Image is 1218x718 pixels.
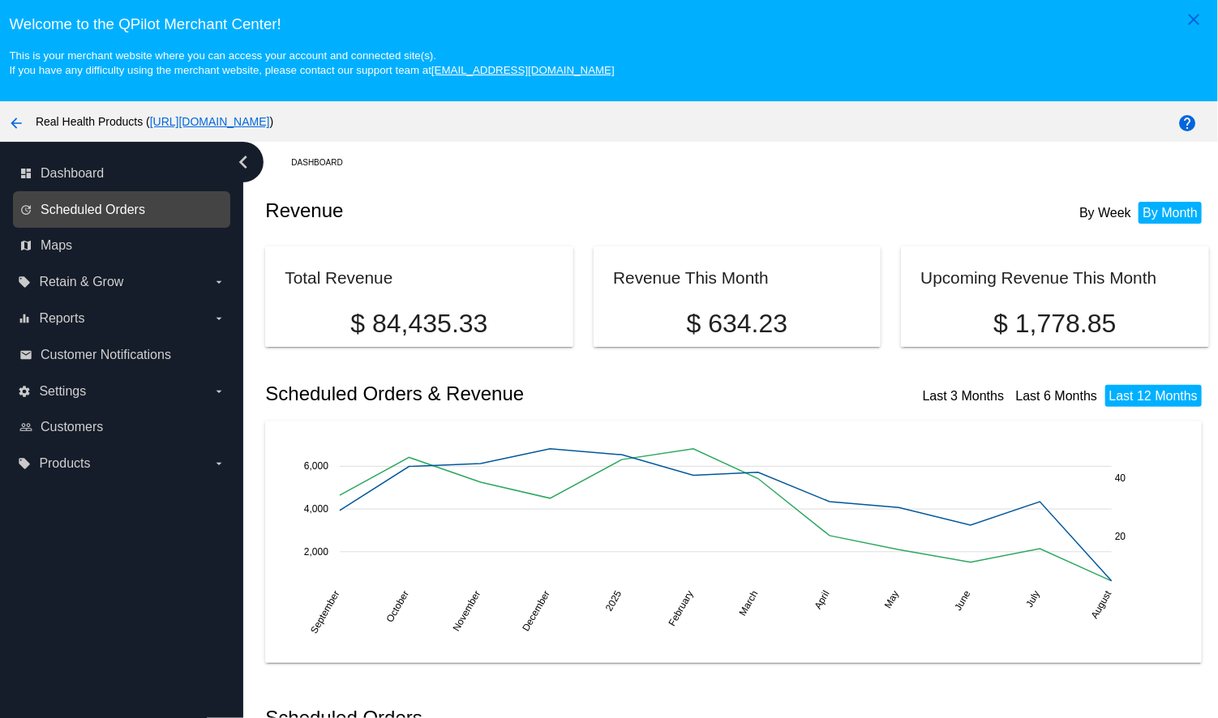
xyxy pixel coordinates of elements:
span: Dashboard [41,166,104,181]
i: arrow_drop_down [212,312,225,325]
span: Retain & Grow [39,275,123,289]
span: Settings [39,384,86,399]
text: 4,000 [304,503,328,515]
i: map [19,239,32,252]
h3: Welcome to the QPilot Merchant Center! [9,15,1208,33]
h2: Total Revenue [285,268,392,287]
text: July [1024,589,1043,609]
text: 40 [1115,472,1126,484]
text: 6,000 [304,460,328,472]
i: dashboard [19,167,32,180]
i: update [19,203,32,216]
text: August [1089,588,1114,621]
i: local_offer [18,276,31,288]
span: Reports [39,311,84,326]
text: 2025 [603,588,624,613]
mat-icon: close [1184,10,1203,29]
i: equalizer [18,312,31,325]
li: By Month [1139,202,1202,224]
text: 2,000 [304,546,328,558]
a: Last 6 Months [1016,389,1098,403]
a: Last 12 Months [1109,389,1198,403]
i: settings [18,385,31,398]
text: June [953,588,973,613]
i: arrow_drop_down [212,276,225,288]
mat-icon: help [1178,113,1198,133]
span: Customers [41,420,103,434]
span: Maps [41,238,72,253]
p: $ 84,435.33 [285,309,553,339]
a: update Scheduled Orders [19,197,225,223]
i: arrow_drop_down [212,457,225,470]
a: dashboard Dashboard [19,160,225,186]
text: February [667,589,696,629]
text: December [521,589,553,634]
p: $ 634.23 [613,309,860,339]
i: arrow_drop_down [212,385,225,398]
li: By Week [1075,202,1135,224]
a: people_outline Customers [19,414,225,440]
span: Products [39,456,90,471]
p: $ 1,778.85 [920,309,1189,339]
a: [EMAIL_ADDRESS][DOMAIN_NAME] [431,64,615,76]
text: 20 [1115,532,1126,543]
span: Scheduled Orders [41,203,145,217]
mat-icon: arrow_back [6,113,26,133]
h2: Upcoming Revenue This Month [920,268,1156,287]
a: map Maps [19,233,225,259]
span: Customer Notifications [41,348,171,362]
text: September [309,589,342,636]
i: people_outline [19,421,32,434]
i: email [19,348,32,361]
a: email Customer Notifications [19,342,225,368]
text: May [882,589,901,611]
text: April [813,589,832,612]
h2: Revenue This Month [613,268,769,287]
a: Dashboard [291,150,357,175]
text: November [451,589,483,634]
span: Real Health Products ( ) [36,115,273,128]
a: Last 3 Months [923,389,1005,403]
i: chevron_left [230,149,256,175]
h2: Scheduled Orders & Revenue [265,383,737,405]
a: [URL][DOMAIN_NAME] [150,115,270,128]
text: March [737,589,761,618]
i: local_offer [18,457,31,470]
h2: Revenue [265,199,737,222]
small: This is your merchant website where you can access your account and connected site(s). If you hav... [9,49,614,76]
text: October [384,589,411,625]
